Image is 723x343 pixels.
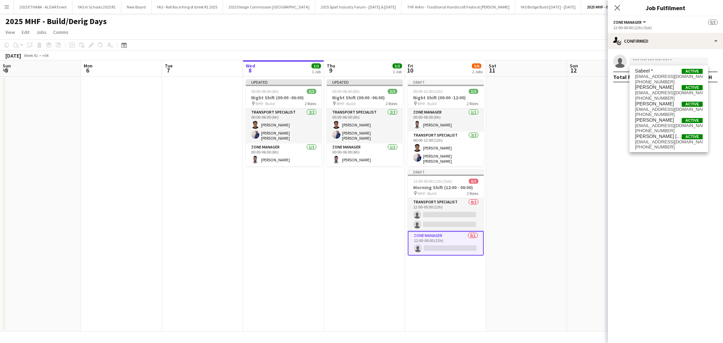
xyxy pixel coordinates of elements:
[22,29,29,35] span: Edit
[635,107,703,112] span: abazarm715@gmail.com
[73,0,121,14] button: YAS In Schools 2025 R1
[408,63,413,69] span: Fri
[256,101,275,106] span: MHF- Build
[251,89,279,94] span: 00:00-06:00 (6h)
[84,63,93,69] span: Mon
[223,0,315,14] button: 2025 Design Commission [GEOGRAPHIC_DATA]
[5,52,21,59] div: [DATE]
[408,108,484,132] app-card-role: Zone Manager1/100:00-06:00 (6h)[PERSON_NAME]
[305,101,316,106] span: 2 Roles
[165,63,173,69] span: Tue
[635,68,653,74] span: Sabeel *
[581,0,641,14] button: 2025 MHF - Build/Derig Days
[635,134,682,139] span: Basit ali Abbasi
[327,63,335,69] span: Thu
[408,79,484,85] div: Draft
[635,90,703,96] span: mustafa_779@hotmail.com
[408,184,484,190] h3: Morning Shift (12:00 - 00:00)
[708,20,718,25] span: 0/3
[488,66,496,74] span: 11
[315,0,402,14] button: 2025 Sport Industry Forum - [DATE] & [DATE]
[36,29,46,35] span: Jobs
[34,28,49,37] a: Jobs
[327,108,403,143] app-card-role: Transport Specialist2/200:00-06:00 (6h)[PERSON_NAME][PERSON_NAME] [PERSON_NAME]
[635,96,703,101] span: +971525001533
[312,63,321,68] span: 3/3
[408,95,484,101] h3: Night Shift (00:00 -12:00)
[635,84,674,90] span: Mustafa Abazar
[402,0,515,14] button: THF AlAin - Traditional Handicraft Festival [PERSON_NAME]
[682,85,703,90] span: Active
[337,101,356,106] span: MHF- Build
[327,95,403,101] h3: Night Shift (00:00 -06:00)
[408,231,484,256] app-card-role: Zone Manager0/112:00-00:00 (12h)
[327,79,403,85] div: Updated
[682,102,703,107] span: Active
[682,118,703,123] span: Active
[327,79,403,166] app-job-card: Updated00:00-06:00 (6h)3/3Night Shift (00:00 -06:00) MHF- Build2 RolesTransport Specialist2/200:0...
[467,191,478,196] span: 2 Roles
[121,0,152,14] button: New Board
[327,143,403,166] app-card-role: Zone Manager1/100:00-06:00 (6h)[PERSON_NAME]
[246,143,322,166] app-card-role: Zone Manager1/100:00-06:00 (6h)[PERSON_NAME]
[42,53,48,58] div: +04
[83,66,93,74] span: 6
[393,63,402,68] span: 3/3
[51,28,71,37] a: Comms
[2,66,11,74] span: 5
[3,63,11,69] span: Sun
[418,191,437,196] span: MHF- Build
[472,63,481,68] span: 3/6
[246,108,322,143] app-card-role: Transport Specialist2/200:00-06:00 (6h)[PERSON_NAME][PERSON_NAME] [PERSON_NAME]
[569,66,578,74] span: 12
[608,33,723,49] div: Confirmed
[408,169,484,175] div: Draft
[386,101,397,106] span: 2 Roles
[246,79,322,85] div: Updated
[53,29,68,35] span: Comms
[332,89,360,94] span: 00:00-06:00 (6h)
[152,0,223,14] button: YAS - Roll Race King of street R1 2025
[418,101,437,106] span: MHF- Build
[635,79,703,85] span: +971563702334
[5,29,15,35] span: View
[246,95,322,101] h3: Night Shift (00:00 -06:00)
[613,20,642,25] span: Zone Manager
[388,89,397,94] span: 3/3
[469,89,478,94] span: 3/3
[613,25,718,30] div: 12:00-00:00 (12h) (Sat)
[608,3,723,12] h3: Job Fulfilment
[164,66,173,74] span: 7
[407,66,413,74] span: 10
[307,89,316,94] span: 3/3
[413,89,443,94] span: 00:00-12:00 (12h)
[570,63,578,69] span: Sun
[635,74,703,79] span: sabeelk075@gmail.com
[22,53,39,58] span: Week 41
[472,69,483,74] div: 2 Jobs
[635,117,674,123] span: Haider Abbas
[246,79,322,166] app-job-card: Updated00:00-06:00 (6h)3/3Night Shift (00:00 -06:00) MHF- Build2 RolesTransport Specialist2/200:0...
[312,69,321,74] div: 1 Job
[3,28,18,37] a: View
[682,69,703,74] span: Active
[467,101,478,106] span: 2 Roles
[408,132,484,166] app-card-role: Transport Specialist2/200:00-12:00 (12h)[PERSON_NAME][PERSON_NAME] [PERSON_NAME]
[413,179,452,184] span: 12:00-00:00 (12h) (Sat)
[408,198,484,231] app-card-role: Transport Specialist0/212:00-00:00 (12h)
[635,139,703,145] span: basit4784@gmail.com
[635,123,703,128] span: haider_abbas93@live.com
[408,169,484,256] app-job-card: Draft12:00-00:00 (12h) (Sat)0/3Morning Shift (12:00 - 00:00) MHF- Build2 RolesTransport Specialis...
[469,179,478,184] span: 0/3
[408,79,484,166] app-job-card: Draft00:00-12:00 (12h)3/3Night Shift (00:00 -12:00) MHF- Build2 RolesZone Manager1/100:00-06:00 (...
[19,28,32,37] a: Edit
[515,0,581,14] button: YAS Bridge Build [DATE] - [DATE]
[246,63,255,69] span: Wed
[5,16,107,26] h1: 2025 MHF - Build/Derig Days
[635,112,703,117] span: +971561766277
[635,144,703,150] span: +971544983208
